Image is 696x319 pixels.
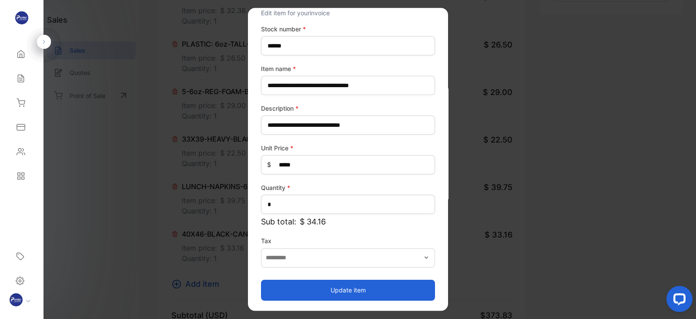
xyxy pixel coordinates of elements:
label: Stock number [261,24,435,34]
iframe: LiveChat chat widget [659,282,696,319]
label: Description [261,104,435,113]
label: Item name [261,64,435,73]
label: Tax [261,236,435,245]
span: Edit item for your invoice [261,9,330,17]
span: $ [267,160,271,170]
p: Sub total: [261,216,435,227]
button: Update item [261,280,435,301]
span: $ 34.16 [300,216,326,227]
label: Unit Price [261,143,435,153]
img: profile [10,293,23,306]
img: logo [15,11,28,24]
label: Quantity [261,183,435,192]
